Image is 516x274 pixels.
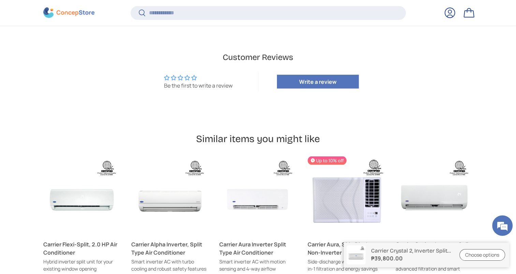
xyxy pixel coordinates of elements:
div: Chat with us now [35,38,115,47]
strong: ₱39,800.00 [371,254,451,262]
a: Carrier Alpha Inverter, Split Type Air Conditioner [131,156,208,233]
a: Choose options [459,249,505,261]
a: Carrier Optima Inverter, Split Type Air Conditioner [396,240,473,256]
textarea: Type your message and hit 'Enter' [3,186,130,210]
a: Carrier Aura Inverter Split Type Air Conditioner [219,240,296,256]
a: Carrier Aura Inverter Split Type Air Conditioner [219,156,296,233]
span: We're online! [40,86,94,155]
a: Carrier Alpha Inverter, Split Type Air Conditioner [131,240,208,256]
a: Carrier Flexi-Split, 2.0 HP Air Conditioner [43,240,120,256]
h2: Customer Reviews [59,51,457,63]
a: Carrier Aura, Side Discharge Non-Inverter [308,156,385,233]
a: Carrier Optima Inverter, Split Type Air Conditioner [396,156,473,233]
span: Up to 10% off [308,156,347,165]
a: Write a review [277,75,359,88]
div: Minimize live chat window [112,3,128,20]
a: Carrier Aura, Side Discharge Non-Inverter [308,240,385,256]
p: Carrier Crystal 2, Inverter Split-type Air Conditioner [371,247,451,254]
img: ConcepStore [43,7,94,18]
h2: Similar items you might like [43,132,473,145]
div: Average rating is 0.00 stars [164,74,233,81]
div: Be the first to write a review [164,81,233,89]
a: Carrier Flexi-Split, 2.0 HP Air Conditioner [43,156,120,233]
